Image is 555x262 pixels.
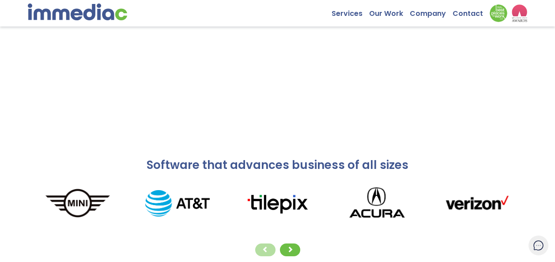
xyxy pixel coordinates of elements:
[512,4,527,22] img: logo2_wea_nobg.webp
[147,157,408,173] span: Software that advances business of all sizes
[332,4,369,18] a: Services
[28,187,128,220] img: MINI_logo.png
[427,192,527,215] img: verizonLogo.png
[453,4,490,18] a: Contact
[327,182,427,225] img: Acura_logo.png
[28,4,127,20] img: immediac
[227,192,327,215] img: tilepixLogo.png
[369,4,410,18] a: Our Work
[490,4,507,22] img: Down
[410,4,453,18] a: Company
[128,190,227,217] img: AT%26T_logo.png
